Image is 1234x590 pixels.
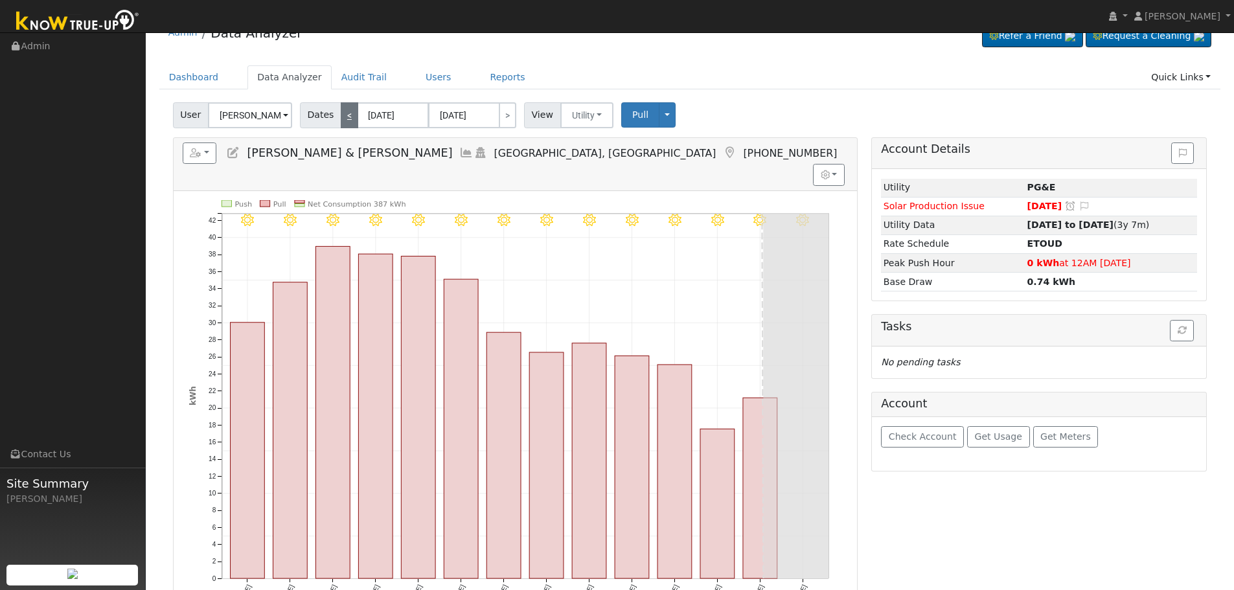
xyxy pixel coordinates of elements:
[626,214,639,227] i: 8/16 - Clear
[881,397,927,410] h5: Account
[572,343,606,578] rect: onclick=""
[412,214,425,227] i: 8/11 - Clear
[211,25,302,41] a: Data Analyzer
[209,251,216,258] text: 38
[67,569,78,579] img: retrieve
[416,65,461,89] a: Users
[209,336,216,343] text: 28
[230,323,264,578] rect: onclick=""
[1027,220,1114,230] strong: [DATE] to [DATE]
[212,558,216,565] text: 2
[1086,25,1211,47] a: Request a Cleaning
[159,65,229,89] a: Dashboard
[209,370,216,378] text: 24
[369,214,382,227] i: 8/10 - Clear
[1027,258,1060,268] strong: 0 kWh
[1145,11,1220,21] span: [PERSON_NAME]
[10,7,146,36] img: Know True-Up
[499,102,516,128] a: >
[497,214,510,227] i: 8/13 - Clear
[529,352,564,578] rect: onclick=""
[615,356,649,579] rect: onclick=""
[982,25,1083,47] a: Refer a Friend
[326,214,339,227] i: 8/09 - Clear
[273,200,286,209] text: Pull
[481,65,535,89] a: Reports
[560,102,614,128] button: Utility
[209,438,216,446] text: 16
[1079,201,1090,210] i: Edit Issue
[209,302,216,310] text: 32
[209,473,216,480] text: 12
[209,405,216,412] text: 20
[300,102,341,128] span: Dates
[1025,254,1197,273] td: at 12AM [DATE]
[247,146,452,159] span: [PERSON_NAME] & [PERSON_NAME]
[209,234,216,241] text: 40
[209,319,216,326] text: 30
[6,475,139,492] span: Site Summary
[1027,277,1076,287] strong: 0.74 kWh
[1027,238,1062,249] strong: C
[315,247,350,579] rect: onclick=""
[881,216,1025,234] td: Utility Data
[212,575,216,582] text: 0
[212,507,216,514] text: 8
[1027,182,1056,192] strong: ID: 13687837, authorized: 02/09/24
[583,214,596,227] i: 8/15 - Clear
[209,285,216,292] text: 34
[1033,426,1099,448] button: Get Meters
[881,320,1197,334] h5: Tasks
[743,398,777,578] rect: onclick=""
[247,65,332,89] a: Data Analyzer
[743,147,837,159] span: [PHONE_NUMBER]
[1027,220,1150,230] span: (3y 7m)
[401,256,435,579] rect: onclick=""
[668,214,681,227] i: 8/17 - Clear
[455,214,468,227] i: 8/12 - Clear
[1027,201,1062,211] span: [DATE]
[881,357,960,367] i: No pending tasks
[341,102,358,128] a: <
[459,146,474,159] a: Multi-Series Graph
[524,102,561,128] span: View
[1194,31,1204,41] img: retrieve
[273,282,307,578] rect: onclick=""
[308,200,406,209] text: Net Consumption 387 kWh
[1170,320,1194,342] button: Refresh
[722,146,737,159] a: Map
[881,179,1025,198] td: Utility
[209,490,216,497] text: 10
[884,201,985,211] span: Solar Production Issue
[881,142,1197,156] h5: Account Details
[209,456,216,463] text: 14
[332,65,396,89] a: Audit Trail
[358,254,393,578] rect: onclick=""
[1171,142,1194,165] button: Issue History
[226,146,240,159] a: Edit User (13576)
[209,354,216,361] text: 26
[881,254,1025,273] td: Peak Push Hour
[540,214,553,227] i: 8/14 - Clear
[209,217,216,224] text: 42
[6,492,139,506] div: [PERSON_NAME]
[212,524,216,531] text: 6
[234,200,252,209] text: Push
[173,102,209,128] span: User
[881,273,1025,291] td: Base Draw
[1064,201,1076,211] a: Snooze this issue
[474,146,488,159] a: Login As (last 06/09/2024 6:46:11 AM)
[975,431,1022,442] span: Get Usage
[753,214,766,227] i: 8/19 - Clear
[209,422,216,429] text: 18
[700,429,735,579] rect: onclick=""
[212,541,216,548] text: 4
[1065,31,1075,41] img: retrieve
[711,214,724,227] i: 8/18 - Clear
[889,431,957,442] span: Check Account
[189,386,198,405] text: kWh
[486,332,521,578] rect: onclick=""
[881,234,1025,253] td: Rate Schedule
[444,279,478,578] rect: onclick=""
[967,426,1030,448] button: Get Usage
